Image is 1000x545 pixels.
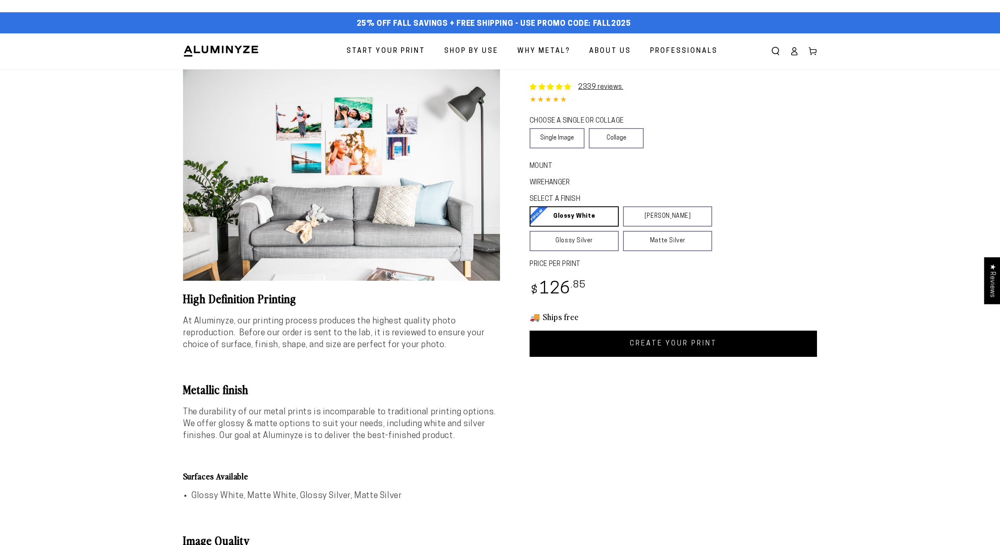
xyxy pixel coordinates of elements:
a: [PERSON_NAME] [623,206,712,227]
span: $ [531,285,538,296]
media-gallery: Gallery Viewer [183,69,500,281]
span: Why Metal? [517,45,570,58]
a: CREATE YOUR PRINT [530,331,817,357]
span: 25% off FALL Savings + Free Shipping - Use Promo Code: FALL2025 [357,19,631,29]
b: Metallic finish [183,381,249,397]
bdi: 126 [530,281,586,298]
img: Aluminyze [183,45,259,58]
b: Surfaces Available [183,470,248,482]
span: Start Your Print [347,45,425,58]
a: Glossy Silver [530,231,619,251]
a: Start Your Print [340,40,432,63]
span: At Aluminyze, our printing process produces the highest quality photo reproduction. Before our or... [183,317,485,349]
span: About Us [589,45,631,58]
a: Shop By Use [438,40,505,63]
span: Shop By Use [444,45,498,58]
legend: Mount [530,162,544,171]
sup: .85 [571,280,586,290]
h3: 🚚 Ships free [530,311,817,322]
a: Professionals [644,40,724,63]
a: 2339 reviews. [578,84,623,90]
div: 4.84 out of 5.0 stars [530,94,817,107]
span: Glossy White, Matte White, Glossy Silver, Matte Silver [191,492,402,500]
span: Professionals [650,45,718,58]
div: Click to open Judge.me floating reviews tab [984,257,1000,304]
a: Matte Silver [623,231,712,251]
a: Collage [589,128,644,148]
span: The durability of our metal prints is incomparable to traditional printing options. We offer glos... [183,408,497,440]
a: Why Metal? [511,40,577,63]
label: PRICE PER PRINT [530,260,817,269]
summary: Search our site [766,42,785,60]
a: Single Image [530,128,585,148]
b: High Definition Printing [183,290,296,306]
legend: CHOOSE A SINGLE OR COLLAGE [530,116,636,126]
legend: WireHanger [530,178,554,188]
legend: SELECT A FINISH [530,194,692,204]
a: Glossy White [530,206,619,227]
a: About Us [583,40,637,63]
